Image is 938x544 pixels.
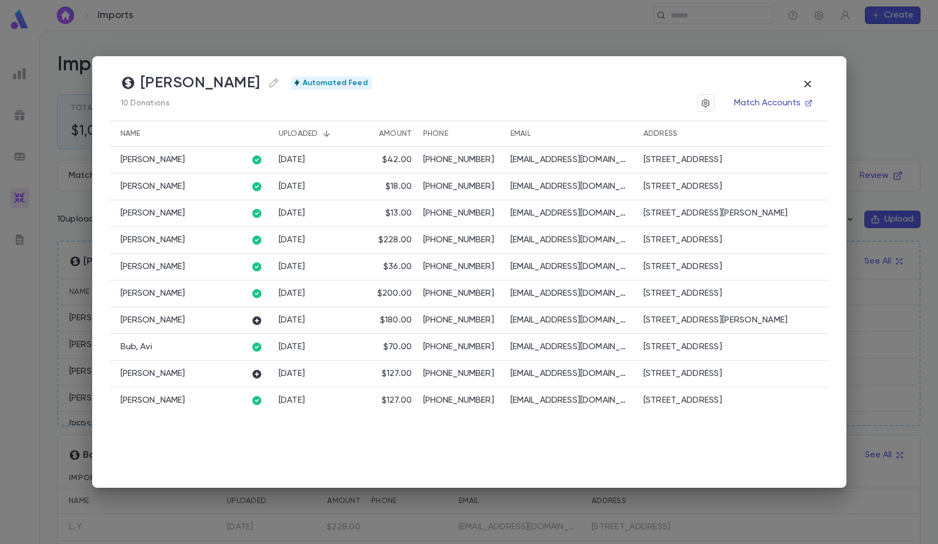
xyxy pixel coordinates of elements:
[644,395,722,406] div: [STREET_ADDRESS]
[378,235,412,246] div: $228.00
[110,121,246,147] div: Name
[279,154,305,165] div: 8/21/2025
[644,288,722,299] div: [STREET_ADDRESS]
[423,121,448,147] div: Phone
[279,121,318,147] div: Uploaded
[121,368,185,379] p: [PERSON_NAME]
[386,181,412,192] div: $18.00
[279,342,305,352] div: 8/20/2025
[121,121,141,147] div: Name
[279,261,305,272] div: 8/21/2025
[644,181,722,192] div: [STREET_ADDRESS]
[638,121,829,147] div: Address
[298,79,372,87] span: Automated Feed
[318,125,335,142] button: Sort
[382,395,412,406] div: $127.00
[644,261,722,272] div: [STREET_ADDRESS]
[382,368,412,379] div: $127.00
[423,315,500,326] p: [PHONE_NUMBER]
[423,154,500,165] p: [PHONE_NUMBER]
[644,315,788,326] div: [STREET_ADDRESS][PERSON_NAME]
[279,235,305,246] div: 8/21/2025
[644,368,722,379] div: [STREET_ADDRESS]
[510,342,630,352] p: [EMAIL_ADDRESS][DOMAIN_NAME]
[279,288,305,299] div: 8/21/2025
[383,261,412,272] div: $36.00
[121,261,185,272] p: [PERSON_NAME]
[121,74,282,92] h4: [PERSON_NAME]
[510,235,630,246] p: [EMAIL_ADDRESS][DOMAIN_NAME]
[121,342,152,352] p: Bub, Avi
[510,154,630,165] p: [EMAIL_ADDRESS][DOMAIN_NAME]
[380,315,412,326] div: $180.00
[121,208,185,219] p: [PERSON_NAME]
[423,181,500,192] p: [PHONE_NUMBER]
[510,368,630,379] p: [EMAIL_ADDRESS][DOMAIN_NAME]
[510,315,630,326] p: [EMAIL_ADDRESS][DOMAIN_NAME]
[382,154,412,165] div: $42.00
[362,125,379,142] button: Sort
[423,342,500,352] p: [PHONE_NUMBER]
[355,121,418,147] div: Amount
[379,121,412,147] div: Amount
[383,342,412,352] div: $70.00
[121,181,185,192] p: [PERSON_NAME]
[121,315,185,326] p: [PERSON_NAME]
[510,395,630,406] p: [EMAIL_ADDRESS][DOMAIN_NAME]
[510,181,630,192] p: [EMAIL_ADDRESS][DOMAIN_NAME]
[510,121,531,147] div: Email
[273,121,355,147] div: Uploaded
[418,121,505,147] div: Phone
[423,288,500,299] p: [PHONE_NUMBER]
[121,99,372,107] p: 10 Donations
[505,121,638,147] div: Email
[423,235,500,246] p: [PHONE_NUMBER]
[121,395,185,406] p: [PERSON_NAME]
[510,208,630,219] p: [EMAIL_ADDRESS][DOMAIN_NAME]
[644,208,788,219] div: [STREET_ADDRESS][PERSON_NAME]
[386,208,412,219] div: $13.00
[510,288,630,299] p: [EMAIL_ADDRESS][DOMAIN_NAME]
[644,342,722,352] div: [STREET_ADDRESS]
[423,368,500,379] p: [PHONE_NUMBER]
[279,315,305,326] div: 8/21/2025
[510,261,630,272] p: [EMAIL_ADDRESS][DOMAIN_NAME]
[423,261,500,272] p: [PHONE_NUMBER]
[377,288,412,299] div: $200.00
[644,154,722,165] div: [STREET_ADDRESS]
[644,121,678,147] div: Address
[644,235,722,246] div: [STREET_ADDRESS]
[121,288,185,299] p: [PERSON_NAME]
[279,208,305,219] div: 8/21/2025
[121,154,185,165] p: [PERSON_NAME]
[727,94,818,112] button: Match Accounts
[121,235,185,246] p: [PERSON_NAME]
[279,395,305,406] div: 8/20/2025
[279,368,305,379] div: 8/20/2025
[279,181,305,192] div: 8/21/2025
[423,395,500,406] p: [PHONE_NUMBER]
[423,208,500,219] p: [PHONE_NUMBER]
